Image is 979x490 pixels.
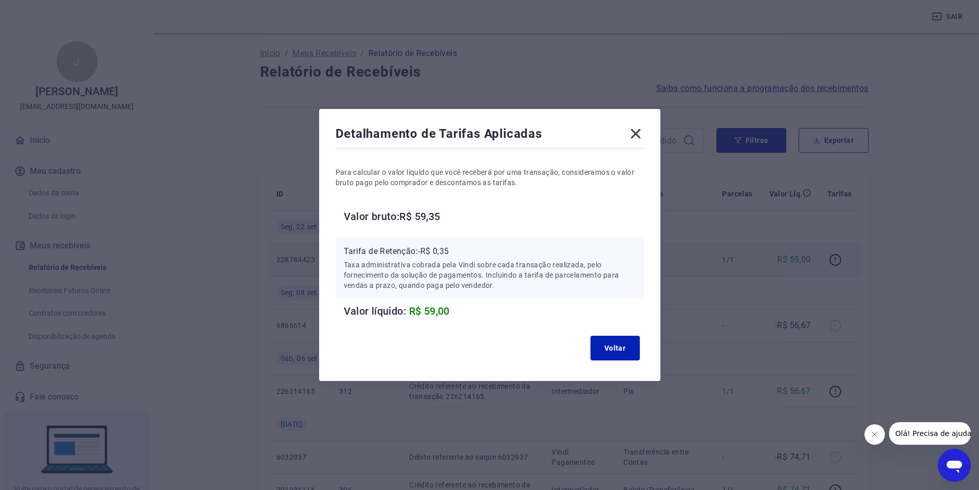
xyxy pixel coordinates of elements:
[344,208,644,225] h6: Valor bruto: R$ 59,35
[864,424,885,445] iframe: Fechar mensagem
[344,245,636,258] p: Tarifa de Retenção: -R$ 0,35
[889,422,971,445] iframe: Mensagem da empresa
[336,125,644,146] div: Detalhamento de Tarifas Aplicadas
[344,260,636,291] p: Taxa administrativa cobrada pela Vindi sobre cada transação realizada, pelo fornecimento da soluç...
[938,449,971,482] iframe: Botão para abrir a janela de mensagens
[590,336,640,360] button: Voltar
[344,303,644,319] h6: Valor líquido:
[6,7,86,15] span: Olá! Precisa de ajuda?
[336,167,644,188] p: Para calcular o valor líquido que você receberá por uma transação, consideramos o valor bruto pag...
[409,305,450,317] span: R$ 59,00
